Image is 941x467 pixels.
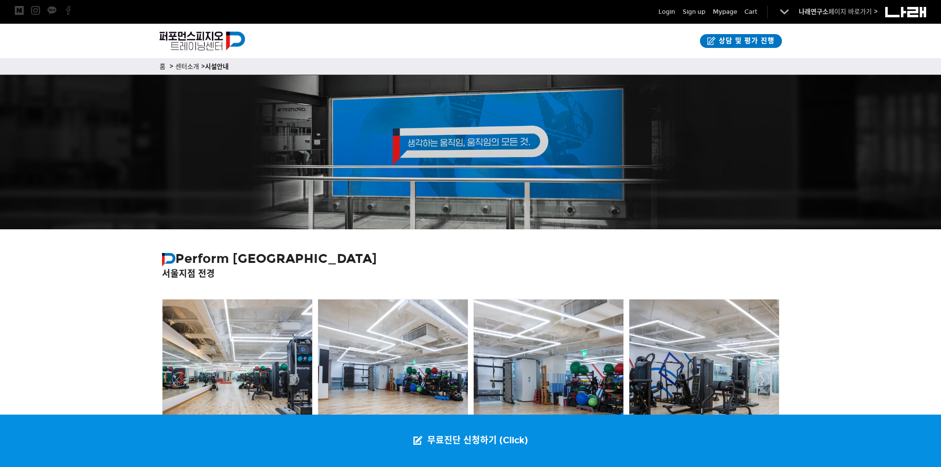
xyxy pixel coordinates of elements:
a: Mypage [713,7,737,17]
strong: 서울지점 전경 [162,268,215,279]
a: Login [658,7,675,17]
strong: 시설안내 [205,63,229,71]
a: 나래연구소페이지 바로가기 > [799,8,878,16]
a: 무료진단 신청하기 (Click) [404,415,538,467]
span: 상담 및 평가 진행 [716,36,775,46]
strong: Perform [GEOGRAPHIC_DATA] [162,251,377,266]
a: Cart [744,7,757,17]
a: 상담 및 평가 진행 [700,34,782,48]
a: Sign up [683,7,705,17]
img: 퍼포먼스피지오 심볼 로고 [162,253,175,266]
strong: 나래연구소 [799,8,828,16]
p: 홈 > 센터소개 > [160,61,782,72]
